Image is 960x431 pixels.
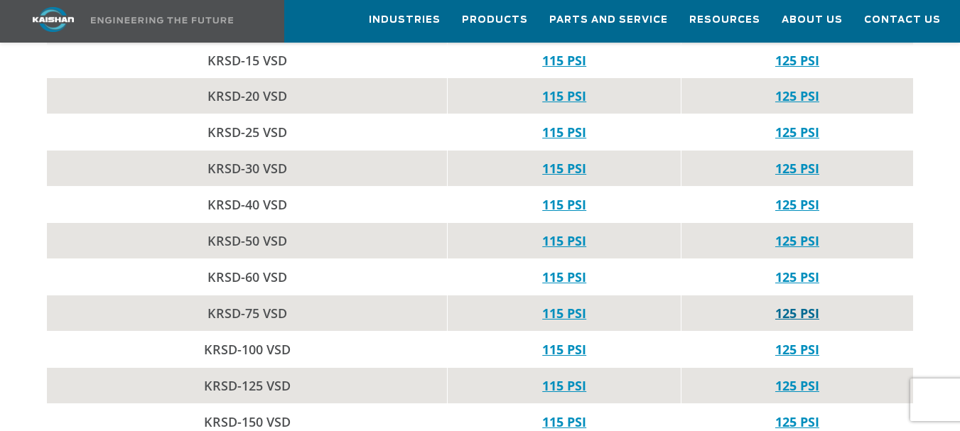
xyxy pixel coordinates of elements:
[864,1,941,39] a: Contact Us
[689,12,760,28] span: Resources
[47,332,448,368] td: KRSD-100 VSD
[782,12,843,28] span: About Us
[775,377,819,394] a: 125 PSI
[542,52,586,69] a: 115 PSI
[542,377,586,394] a: 115 PSI
[689,1,760,39] a: Resources
[542,232,586,249] a: 115 PSI
[782,1,843,39] a: About Us
[549,12,668,28] span: Parts and Service
[369,12,441,28] span: Industries
[775,232,819,249] a: 125 PSI
[47,151,448,187] td: KRSD-30 VSD
[775,124,819,141] a: 125 PSI
[775,341,819,358] a: 125 PSI
[47,114,448,151] td: KRSD-25 VSD
[542,413,586,430] a: 115 PSI
[775,52,819,69] a: 125 PSI
[47,223,448,259] td: KRSD-50 VSD
[542,160,586,177] a: 115 PSI
[542,341,586,358] a: 115 PSI
[369,1,441,39] a: Industries
[775,160,819,177] a: 125 PSI
[542,124,586,141] a: 115 PSI
[47,259,448,295] td: KRSD-60 VSD
[91,17,233,23] img: Engineering the future
[47,295,448,332] td: KRSD-75 VSD
[864,12,941,28] span: Contact Us
[47,187,448,223] td: KRSD-40 VSD
[47,368,448,404] td: KRSD-125 VSD
[542,305,586,322] a: 115 PSI
[775,305,819,322] a: 125 PSI
[542,268,586,285] a: 115 PSI
[47,78,448,114] td: KRSD-20 VSD
[775,413,819,430] a: 125 PSI
[462,1,528,39] a: Products
[542,196,586,213] a: 115 PSI
[462,12,528,28] span: Products
[542,87,586,104] a: 115 PSI
[775,268,819,285] a: 125 PSI
[775,196,819,213] a: 125 PSI
[775,87,819,104] a: 125 PSI
[549,1,668,39] a: Parts and Service
[47,43,448,78] td: KRSD-15 VSD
